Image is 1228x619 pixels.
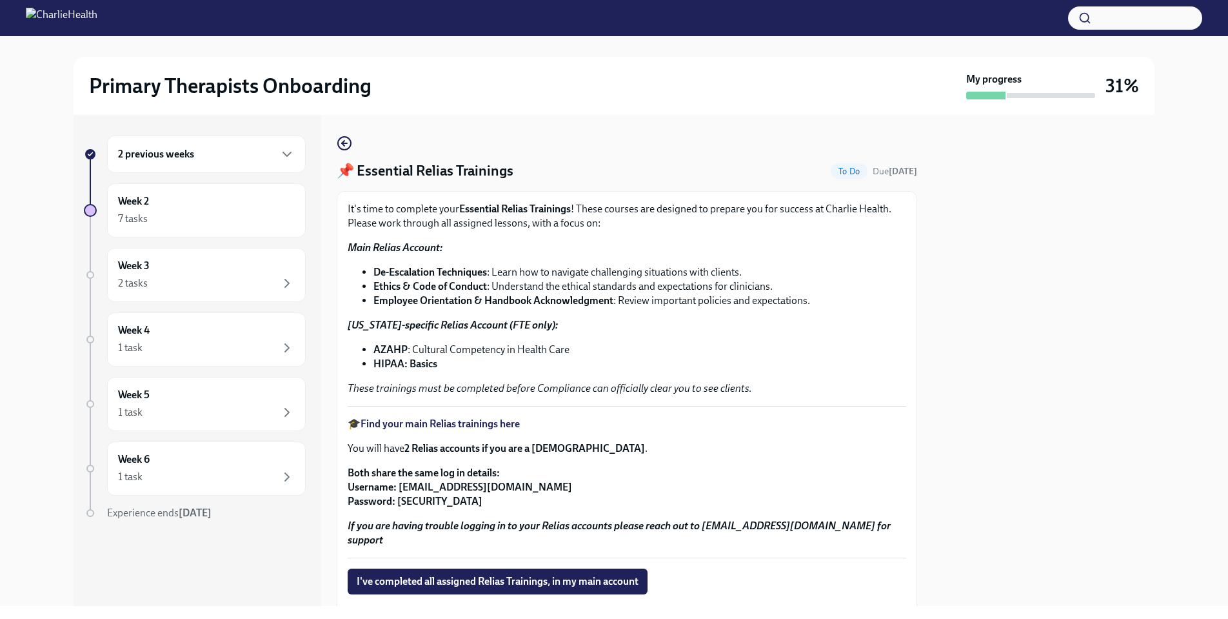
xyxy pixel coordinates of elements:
strong: HIPAA: Basics [373,358,437,370]
h6: Week 6 [118,452,150,467]
li: : Review important policies and expectations. [373,294,906,308]
a: Find your [US_STATE]-specific Relias trainings here [361,605,588,618]
p: You will have . [348,441,906,456]
strong: [DATE] [179,507,212,519]
h6: Week 4 [118,323,150,338]
strong: Both share the same log in details: Username: [EMAIL_ADDRESS][DOMAIN_NAME] Password: [SECURITY_DATA] [348,467,572,507]
strong: [DATE] [889,166,917,177]
a: Week 41 task [84,312,306,367]
span: I've completed all assigned Relias Trainings, in my main account [357,575,639,588]
p: 🎓 [348,417,906,431]
span: Experience ends [107,507,212,519]
img: CharlieHealth [26,8,97,28]
h6: Week 5 [118,388,150,402]
div: 1 task [118,405,143,420]
div: 2 tasks [118,276,148,290]
a: Week 27 tasks [84,183,306,238]
p: 🎓 [348,605,906,619]
h6: Week 2 [118,194,149,208]
p: It's time to complete your ! These courses are designed to prepare you for success at Charlie Hea... [348,202,906,230]
li: : Cultural Competency in Health Care [373,343,906,357]
strong: 2 Relias accounts if you are a [DEMOGRAPHIC_DATA] [404,442,645,454]
a: Week 51 task [84,377,306,431]
span: Due [873,166,917,177]
a: Find your main Relias trainings here [361,418,520,430]
h6: 2 previous weeks [118,147,194,161]
span: To Do [831,167,867,176]
a: Week 32 tasks [84,248,306,302]
li: : Understand the ethical standards and expectations for clinicians. [373,279,906,294]
strong: Ethics & Code of Conduct [373,280,487,292]
div: 1 task [118,470,143,484]
button: I've completed all assigned Relias Trainings, in my main account [348,569,648,594]
strong: De-Escalation Techniques [373,266,487,278]
div: 2 previous weeks [107,136,306,173]
em: These trainings must be completed before Compliance can officially clear you to see clients. [348,382,752,394]
h3: 31% [1105,74,1139,97]
a: Week 61 task [84,441,306,496]
strong: [US_STATE]-specific Relias Account (FTE only): [348,319,558,331]
strong: My progress [966,72,1022,86]
h6: Week 3 [118,259,150,273]
strong: AZAHP [373,343,408,356]
div: 7 tasks [118,212,148,226]
strong: Main Relias Account: [348,241,442,254]
strong: Employee Orientation & Handbook Acknowledgment [373,294,613,307]
strong: If you are having trouble logging in to your Relias accounts please reach out to [EMAIL_ADDRESS][... [348,520,891,546]
strong: Essential Relias Trainings [459,203,571,215]
span: August 25th, 2025 10:00 [873,165,917,178]
div: 1 task [118,341,143,355]
li: : Learn how to navigate challenging situations with clients. [373,265,906,279]
h2: Primary Therapists Onboarding [89,73,371,99]
h4: 📌 Essential Relias Trainings [337,161,513,181]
